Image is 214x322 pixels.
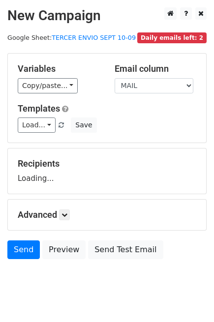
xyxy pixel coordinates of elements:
h5: Recipients [18,158,196,169]
h2: New Campaign [7,7,207,24]
h5: Variables [18,63,100,74]
a: Daily emails left: 2 [137,34,207,41]
a: Load... [18,117,56,133]
small: Google Sheet: [7,34,136,41]
h5: Advanced [18,209,196,220]
a: Preview [42,240,86,259]
span: Daily emails left: 2 [137,32,207,43]
a: Templates [18,103,60,114]
button: Save [71,117,96,133]
a: Send [7,240,40,259]
a: Send Test Email [88,240,163,259]
a: Copy/paste... [18,78,78,93]
h5: Email column [115,63,197,74]
div: Loading... [18,158,196,184]
a: TERCER ENVIO SEPT 10-09 [52,34,136,41]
